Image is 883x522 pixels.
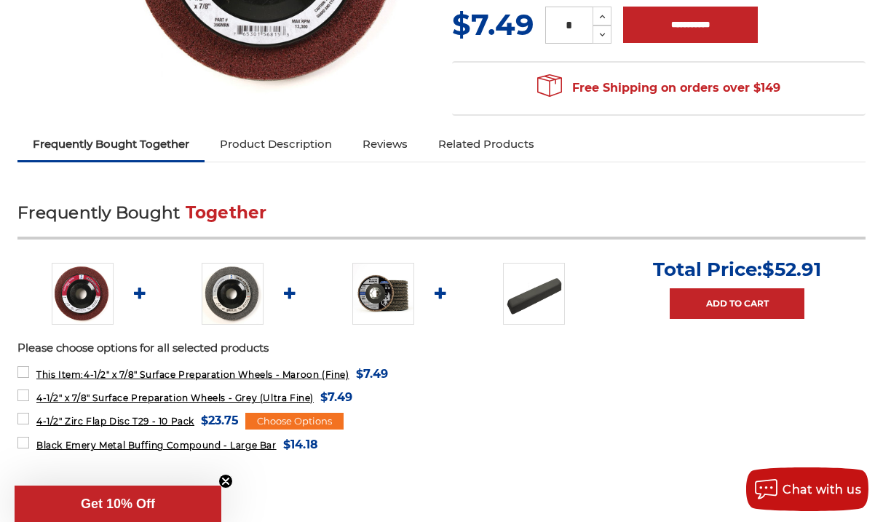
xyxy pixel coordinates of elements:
button: Chat with us [746,467,868,511]
p: Total Price: [653,258,821,281]
span: Free Shipping on orders over $149 [537,74,780,103]
span: Together [186,202,267,223]
div: Get 10% OffClose teaser [15,486,221,522]
img: Maroon Surface Prep Disc [52,263,114,325]
span: $14.18 [283,435,318,454]
button: Close teaser [218,474,233,489]
span: 4-1/2" Zirc Flap Disc T29 - 10 Pack [36,416,194,427]
span: $7.49 [356,364,388,384]
span: $7.49 [452,7,534,42]
a: Related Products [423,128,550,160]
span: Black Emery Metal Buffing Compound - Large Bar [36,440,277,451]
a: Add to Cart [670,288,804,319]
a: Reviews [347,128,423,160]
span: 4-1/2" x 7/8" Surface Preparation Wheels - Maroon (Fine) [36,369,349,380]
div: Choose Options [245,413,344,430]
span: 4-1/2" x 7/8" Surface Preparation Wheels - Grey (Ultra Fine) [36,392,314,403]
span: Get 10% Off [81,497,155,511]
span: $7.49 [320,387,352,407]
span: Frequently Bought [17,202,180,223]
span: $52.91 [762,258,821,281]
a: Product Description [205,128,347,160]
a: Frequently Bought Together [17,128,205,160]
strong: This Item: [36,369,84,380]
span: Chat with us [783,483,861,497]
span: $23.75 [201,411,239,430]
p: Please choose options for all selected products [17,340,866,357]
